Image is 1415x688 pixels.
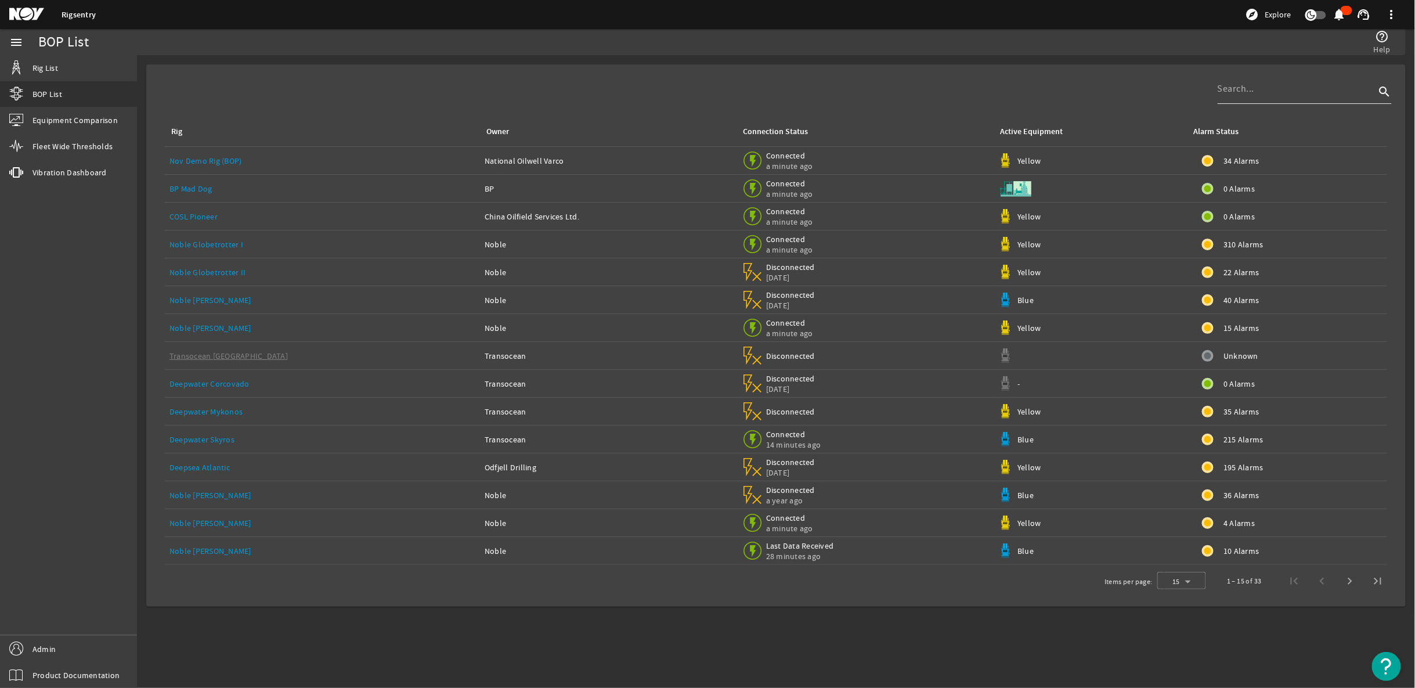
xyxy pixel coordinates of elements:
button: Last page [1364,567,1392,595]
div: Owner [486,125,509,138]
a: BP Mad Dog [169,183,212,194]
span: Admin [33,643,56,655]
div: Noble [485,266,732,278]
img: Graypod.svg [998,376,1013,391]
input: Search... [1218,82,1376,96]
img: Bluepod.svg [998,543,1013,558]
a: Noble [PERSON_NAME] [169,323,251,333]
div: Transocean [485,406,732,417]
div: Transocean [485,378,732,390]
div: BOP List [38,37,89,48]
span: Equipment Comparison [33,114,118,126]
img: Yellowpod.svg [998,404,1013,419]
div: Owner [485,125,727,138]
span: 14 minutes ago [766,440,821,450]
span: 40 Alarms [1224,294,1259,306]
div: Rig [169,125,471,138]
span: 0 Alarms [1224,378,1255,390]
div: Odfjell Drilling [485,462,732,473]
div: Noble [485,239,732,250]
a: Deepwater Corcovado [169,379,250,389]
span: Yellow [1017,462,1041,473]
div: China Oilfield Services Ltd. [485,211,732,222]
span: BOP List [33,88,62,100]
span: Help [1374,44,1391,55]
span: Product Documentation [33,669,120,681]
img: Bluepod.svg [998,488,1013,502]
span: 22 Alarms [1224,266,1259,278]
span: a minute ago [766,189,815,199]
span: Yellow [1017,518,1041,528]
a: Noble Globetrotter II [169,267,246,278]
span: 195 Alarms [1224,462,1264,473]
div: Alarm Status [1194,125,1239,138]
button: more_vert [1378,1,1406,28]
a: Rigsentry [62,9,96,20]
a: Noble [PERSON_NAME] [169,490,251,500]
span: Connected [766,513,815,523]
span: 10 Alarms [1224,545,1259,557]
mat-icon: menu [9,35,23,49]
span: 35 Alarms [1224,406,1259,417]
a: Noble [PERSON_NAME] [169,518,251,528]
div: Transocean [485,350,732,362]
a: Deepwater Mykonos [169,406,243,417]
span: Connected [766,206,815,217]
a: Noble [PERSON_NAME] [169,295,251,305]
span: Disconnected [766,373,815,384]
mat-icon: help_outline [1376,30,1389,44]
span: Blue [1017,490,1034,500]
img: Yellowpod.svg [998,237,1013,251]
span: [DATE] [766,300,815,311]
span: a minute ago [766,161,815,171]
mat-icon: support_agent [1357,8,1371,21]
span: Connected [766,178,815,189]
span: 15 Alarms [1224,322,1259,334]
img: Skid.svg [998,171,1033,206]
span: Unknown [1224,350,1259,362]
span: Disconnected [766,290,815,300]
img: Yellowpod.svg [998,460,1013,474]
div: Connection Status [743,125,808,138]
mat-icon: notifications [1333,8,1347,21]
span: Yellow [1017,406,1041,417]
span: Disconnected [766,406,815,417]
span: Connected [766,318,815,328]
span: 0 Alarms [1224,183,1255,194]
img: Yellowpod.svg [998,516,1013,530]
span: Disconnected [766,457,815,467]
span: [DATE] [766,384,815,394]
span: Connected [766,429,821,440]
a: Nov Demo Rig (BOP) [169,156,242,166]
div: Noble [485,294,732,306]
img: Bluepod.svg [998,293,1013,307]
a: Deepwater Skyros [169,434,234,445]
span: 36 Alarms [1224,489,1259,501]
a: Noble [PERSON_NAME] [169,546,251,556]
span: a minute ago [766,523,815,534]
span: [DATE] [766,467,815,478]
div: Active Equipment [1000,125,1063,138]
span: Yellow [1017,211,1041,222]
a: Transocean [GEOGRAPHIC_DATA] [169,351,288,361]
mat-icon: vibration [9,165,23,179]
span: Vibration Dashboard [33,167,107,178]
span: 4 Alarms [1224,517,1255,529]
span: 215 Alarms [1224,434,1264,445]
span: Yellow [1017,323,1041,333]
div: National Oilwell Varco [485,155,732,167]
span: Blue [1017,295,1034,305]
button: Explore [1241,5,1296,24]
span: Disconnected [766,262,815,272]
mat-icon: explore [1246,8,1259,21]
div: Noble [485,517,732,529]
div: BP [485,183,732,194]
span: a minute ago [766,217,815,227]
span: [DATE] [766,272,815,283]
span: a year ago [766,495,815,506]
div: Noble [485,322,732,334]
div: Noble [485,489,732,501]
span: a minute ago [766,328,815,338]
span: Yellow [1017,239,1041,250]
span: Rig List [33,62,58,74]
